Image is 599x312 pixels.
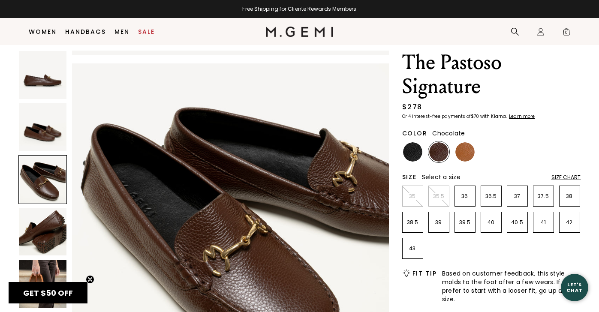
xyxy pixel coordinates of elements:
[114,28,129,35] a: Men
[19,103,67,151] img: The Pastoso Signature
[561,282,588,293] div: Let's Chat
[429,142,448,162] img: Chocolate
[429,219,449,226] p: 39
[560,193,580,200] p: 38
[507,193,527,200] p: 37
[403,142,422,162] img: Black
[403,245,423,252] p: 43
[508,114,535,119] a: Learn more
[403,219,423,226] p: 38.5
[481,219,501,226] p: 40
[480,113,508,120] klarna-placement-style-body: with Klarna
[551,174,581,181] div: Size Chart
[65,28,106,35] a: Handbags
[481,193,501,200] p: 36.5
[533,219,554,226] p: 41
[442,269,581,303] span: Based on customer feedback, this style molds to the foot after a few wears. If you prefer to star...
[9,282,87,303] div: GET $50 OFFClose teaser
[455,219,475,226] p: 39.5
[23,288,73,298] span: GET $50 OFF
[19,51,67,99] img: The Pastoso Signature
[429,193,449,200] p: 35.5
[402,174,417,180] h2: Size
[402,102,422,112] div: $278
[138,28,155,35] a: Sale
[507,219,527,226] p: 40.5
[422,173,461,181] span: Select a size
[19,260,67,308] img: The Pastoso Signature
[86,275,94,284] button: Close teaser
[412,270,437,277] h2: Fit Tip
[402,130,427,137] h2: Color
[455,193,475,200] p: 36
[533,193,554,200] p: 37.5
[19,208,67,256] img: The Pastoso Signature
[455,142,475,162] img: Tan
[560,219,580,226] p: 42
[562,29,571,38] span: 0
[402,51,581,99] h1: The Pastoso Signature
[509,113,535,120] klarna-placement-style-cta: Learn more
[403,193,423,200] p: 35
[266,27,333,37] img: M.Gemi
[471,113,479,120] klarna-placement-style-amount: $70
[432,129,465,138] span: Chocolate
[29,28,57,35] a: Women
[402,113,471,120] klarna-placement-style-body: Or 4 interest-free payments of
